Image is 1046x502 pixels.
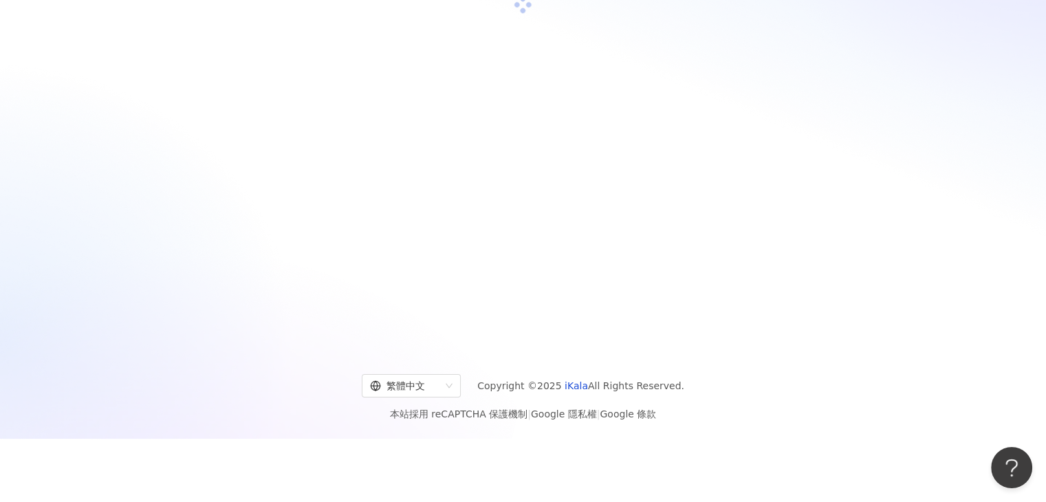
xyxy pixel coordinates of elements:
[477,378,684,394] span: Copyright © 2025 All Rights Reserved.
[597,408,600,419] span: |
[600,408,656,419] a: Google 條款
[565,380,588,391] a: iKala
[370,375,440,397] div: 繁體中文
[390,406,656,422] span: 本站採用 reCAPTCHA 保護機制
[527,408,531,419] span: |
[531,408,597,419] a: Google 隱私權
